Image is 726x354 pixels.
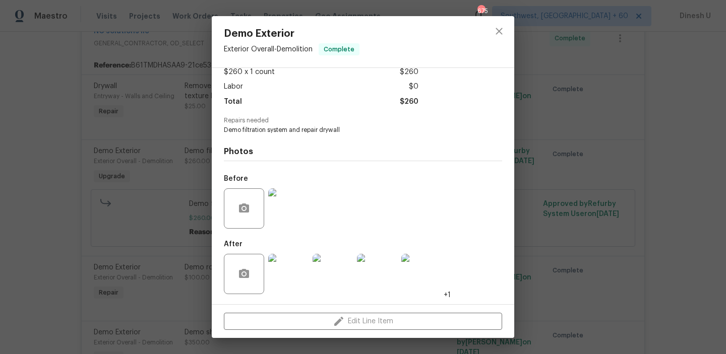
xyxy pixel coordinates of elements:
span: $260 [400,95,418,109]
span: $260 x 1 count [224,65,275,80]
span: Total [224,95,242,109]
span: $260 [400,65,418,80]
h4: Photos [224,147,502,157]
span: Demo Exterior [224,28,359,39]
h5: After [224,241,243,248]
span: $0 [409,80,418,94]
span: Labor [224,80,243,94]
span: Complete [320,44,358,54]
button: close [487,19,511,43]
span: Demo filtration system and repair drywall [224,126,474,134]
div: 675 [477,6,485,16]
span: Repairs needed [224,117,502,124]
span: Exterior Overall - Demolition [224,46,313,53]
span: +1 [444,290,451,300]
h5: Before [224,175,248,182]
